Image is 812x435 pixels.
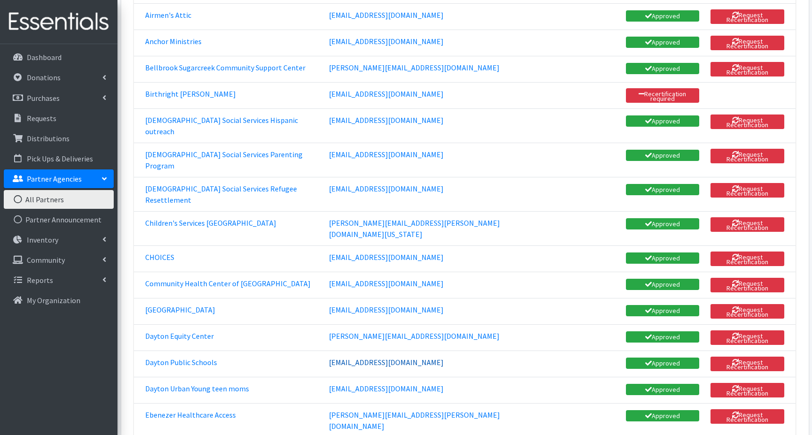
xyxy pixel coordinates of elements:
[626,358,699,369] a: Approved
[27,255,65,265] p: Community
[710,217,784,232] button: Request Recertification
[626,88,699,103] a: Recertification required
[329,279,444,288] a: [EMAIL_ADDRESS][DOMAIN_NAME]
[710,383,784,397] button: Request Recertification
[27,235,58,244] p: Inventory
[626,331,699,343] a: Approved
[27,174,82,183] p: Partner Agencies
[27,93,60,103] p: Purchases
[329,89,444,99] a: [EMAIL_ADDRESS][DOMAIN_NAME]
[329,252,444,262] a: [EMAIL_ADDRESS][DOMAIN_NAME]
[710,304,784,319] button: Request Recertification
[4,169,114,188] a: Partner Agencies
[4,210,114,229] a: Partner Announcement
[27,73,61,82] p: Donations
[4,68,114,87] a: Donations
[4,230,114,249] a: Inventory
[4,129,114,148] a: Distributions
[145,305,215,314] a: [GEOGRAPHIC_DATA]
[626,63,699,74] a: Approved
[4,6,114,38] img: HumanEssentials
[145,150,303,170] a: [DEMOGRAPHIC_DATA] Social Services Parenting Program
[329,218,500,239] a: [PERSON_NAME][EMAIL_ADDRESS][PERSON_NAME][DOMAIN_NAME][US_STATE]
[145,252,174,262] a: CHOICES
[710,183,784,198] button: Request Recertification
[710,114,784,129] button: Request Recertification
[329,305,444,314] a: [EMAIL_ADDRESS][DOMAIN_NAME]
[710,62,784,76] button: Request Recertification
[145,115,298,136] a: [DEMOGRAPHIC_DATA] Social Services Hispanic outreach
[145,63,305,72] a: Bellbrook Sugarcreek Community Support Center
[27,275,53,285] p: Reports
[710,278,784,292] button: Request Recertification
[145,10,191,20] a: Airmen's Attic
[145,279,311,288] a: Community Health Center of [GEOGRAPHIC_DATA]
[710,252,784,266] button: Request Recertification
[4,109,114,128] a: Requests
[710,330,784,345] button: Request Recertification
[4,190,114,209] a: All Partners
[329,37,444,46] a: [EMAIL_ADDRESS][DOMAIN_NAME]
[145,358,217,367] a: Dayton Public Schools
[626,384,699,395] a: Approved
[4,291,114,310] a: My Organization
[145,331,214,341] a: Dayton Equity Center
[4,251,114,269] a: Community
[145,218,276,228] a: Children's Services [GEOGRAPHIC_DATA]
[710,36,784,50] button: Request Recertification
[710,409,784,424] button: Request Recertification
[329,10,444,20] a: [EMAIL_ADDRESS][DOMAIN_NAME]
[626,279,699,290] a: Approved
[329,331,500,341] a: [PERSON_NAME][EMAIL_ADDRESS][DOMAIN_NAME]
[329,63,500,72] a: [PERSON_NAME][EMAIL_ADDRESS][DOMAIN_NAME]
[27,154,93,163] p: Pick Ups & Deliveries
[329,384,444,393] a: [EMAIL_ADDRESS][DOMAIN_NAME]
[329,358,444,367] a: [EMAIL_ADDRESS][DOMAIN_NAME]
[626,184,699,195] a: Approved
[710,9,784,24] button: Request Recertification
[329,410,500,431] a: [PERSON_NAME][EMAIL_ADDRESS][PERSON_NAME][DOMAIN_NAME]
[329,150,444,159] a: [EMAIL_ADDRESS][DOMAIN_NAME]
[4,149,114,168] a: Pick Ups & Deliveries
[27,53,62,62] p: Dashboard
[145,89,236,99] a: Birthright [PERSON_NAME]
[626,10,699,22] a: Approved
[329,184,444,193] a: [EMAIL_ADDRESS][DOMAIN_NAME]
[626,115,699,127] a: Approved
[27,134,70,143] p: Distributions
[145,184,297,205] a: [DEMOGRAPHIC_DATA] Social Services Refugee Resettlement
[27,114,56,123] p: Requests
[145,37,202,46] a: Anchor Ministries
[145,410,236,420] a: Ebenezer Healthcare Access
[4,48,114,67] a: Dashboard
[145,384,249,393] a: Dayton Urban Young teen moms
[329,115,444,125] a: [EMAIL_ADDRESS][DOMAIN_NAME]
[4,271,114,290] a: Reports
[27,296,80,305] p: My Organization
[626,410,699,421] a: Approved
[626,37,699,48] a: Approved
[4,89,114,107] a: Purchases
[626,305,699,316] a: Approved
[626,150,699,161] a: Approved
[626,252,699,264] a: Approved
[710,357,784,371] button: Request Recertification
[710,149,784,163] button: Request Recertification
[626,218,699,229] a: Approved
